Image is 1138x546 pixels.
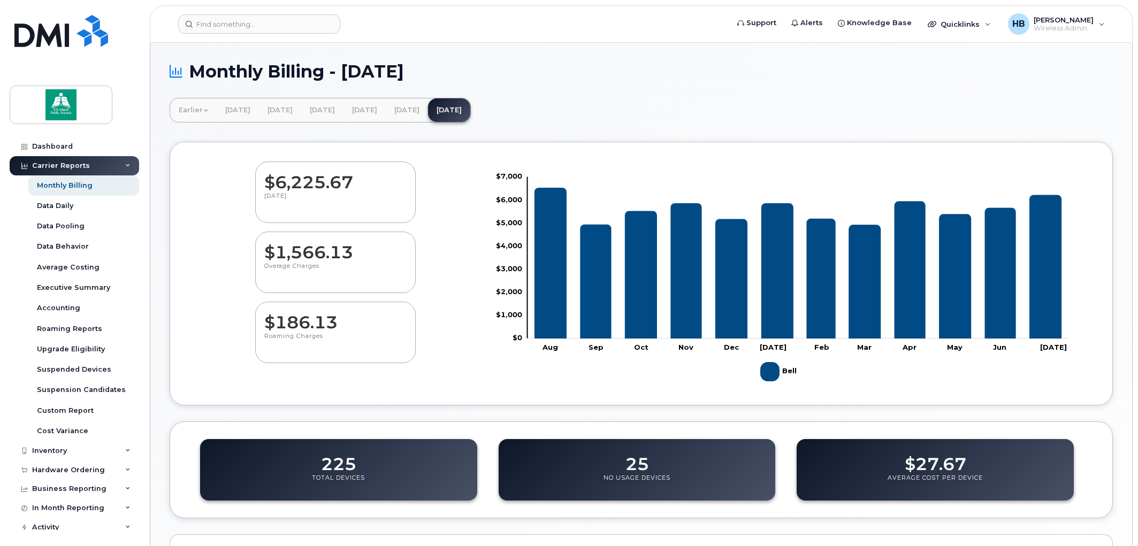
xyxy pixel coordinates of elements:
[888,474,983,493] p: Average Cost Per Device
[760,358,799,386] g: Bell
[496,218,522,226] tspan: $5,000
[217,98,259,122] a: [DATE]
[634,343,648,351] tspan: Oct
[760,343,786,351] tspan: [DATE]
[589,343,604,351] tspan: Sep
[724,343,740,351] tspan: Dec
[264,232,407,262] dd: $1,566.13
[264,162,407,192] dd: $6,225.67
[993,343,1006,351] tspan: Jun
[496,287,522,296] tspan: $2,000
[947,343,963,351] tspan: May
[259,98,301,122] a: [DATE]
[513,333,522,342] tspan: $0
[760,358,799,386] g: Legend
[496,172,522,180] tspan: $7,000
[321,444,356,474] dd: 225
[264,332,407,351] p: Roaming Charges
[264,302,407,332] dd: $186.13
[301,98,343,122] a: [DATE]
[534,188,1061,339] g: Bell
[1040,343,1067,351] tspan: [DATE]
[625,444,649,474] dd: 25
[604,474,670,493] p: No Usage Devices
[905,444,966,474] dd: $27.67
[902,343,916,351] tspan: Apr
[496,172,1068,386] g: Chart
[170,98,217,122] a: Earlier
[496,241,522,250] tspan: $4,000
[679,343,694,351] tspan: Nov
[428,98,470,122] a: [DATE]
[264,262,407,281] p: Overage Charges
[496,264,522,273] tspan: $3,000
[170,62,1113,81] h1: Monthly Billing - [DATE]
[386,98,428,122] a: [DATE]
[814,343,829,351] tspan: Feb
[496,310,522,319] tspan: $1,000
[857,343,872,351] tspan: Mar
[496,195,522,203] tspan: $6,000
[343,98,386,122] a: [DATE]
[312,474,365,493] p: Total Devices
[264,192,407,211] p: [DATE]
[543,343,559,351] tspan: Aug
